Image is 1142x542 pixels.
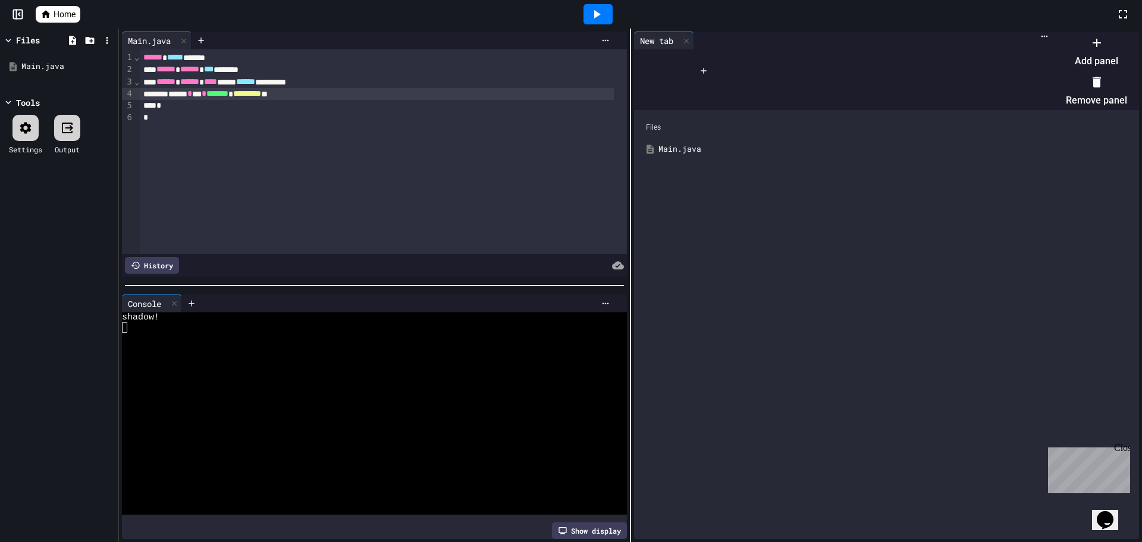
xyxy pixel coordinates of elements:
[122,88,134,100] div: 4
[552,522,627,539] div: Show display
[634,32,694,49] div: New tab
[640,116,1133,139] div: Files
[122,100,134,112] div: 5
[125,257,179,274] div: History
[122,35,177,47] div: Main.java
[16,96,40,109] div: Tools
[122,64,134,76] div: 2
[122,52,134,64] div: 1
[122,297,167,310] div: Console
[16,34,40,46] div: Files
[122,32,192,49] div: Main.java
[134,52,140,62] span: Fold line
[658,143,1132,155] div: Main.java
[122,312,159,322] span: shadow!
[55,144,80,155] div: Output
[9,144,42,155] div: Settings
[54,8,76,20] span: Home
[122,112,134,124] div: 6
[122,76,134,88] div: 3
[1066,33,1127,71] li: Add panel
[134,77,140,86] span: Fold line
[5,5,82,76] div: Chat with us now!Close
[1092,494,1130,530] iframe: chat widget
[634,35,679,47] div: New tab
[122,295,182,312] div: Console
[21,61,114,73] div: Main.java
[1066,72,1127,110] li: Remove panel
[1043,443,1130,493] iframe: chat widget
[36,6,80,23] a: Home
